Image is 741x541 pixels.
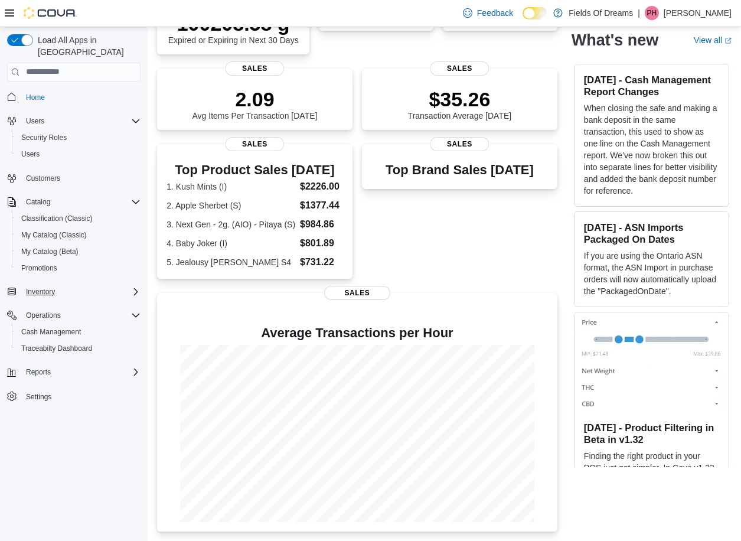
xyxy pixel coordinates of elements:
[17,228,92,242] a: My Catalog (Classic)
[17,211,97,226] a: Classification (Classic)
[26,287,55,296] span: Inventory
[21,114,49,128] button: Users
[17,131,71,145] a: Security Roles
[17,261,62,275] a: Promotions
[12,146,145,162] button: Users
[300,180,343,194] dd: $2226.00
[226,61,284,76] span: Sales
[7,84,141,436] nav: Complex example
[167,219,295,230] dt: 3. Next Gen - 2g. (AIO) - Pitaya (S)
[21,195,55,209] button: Catalog
[21,171,65,185] a: Customers
[17,245,83,259] a: My Catalog (Beta)
[21,365,56,379] button: Reports
[167,181,295,193] dt: 1. Kush Mints (I)
[324,286,390,300] span: Sales
[21,344,92,353] span: Traceabilty Dashboard
[21,149,40,159] span: Users
[167,326,548,340] h4: Average Transactions per Hour
[26,311,61,320] span: Operations
[192,87,318,111] p: 2.09
[21,247,79,256] span: My Catalog (Beta)
[21,365,141,379] span: Reports
[572,31,658,50] h2: What's new
[21,133,67,142] span: Security Roles
[17,245,141,259] span: My Catalog (Beta)
[21,214,93,223] span: Classification (Classic)
[21,90,50,105] a: Home
[12,243,145,260] button: My Catalog (Beta)
[21,171,141,185] span: Customers
[26,174,60,183] span: Customers
[430,137,489,151] span: Sales
[647,6,657,20] span: PH
[300,236,343,250] dd: $801.89
[21,389,141,403] span: Settings
[724,37,732,44] svg: External link
[2,170,145,187] button: Customers
[17,341,97,356] a: Traceabilty Dashboard
[192,87,318,120] div: Avg Items Per Transaction [DATE]
[17,325,141,339] span: Cash Management
[694,35,732,45] a: View allExternal link
[2,113,145,129] button: Users
[26,392,51,402] span: Settings
[26,367,51,377] span: Reports
[569,6,633,20] p: Fields Of Dreams
[2,387,145,405] button: Settings
[167,200,295,211] dt: 2. Apple Sherbet (S)
[24,7,77,19] img: Cova
[2,283,145,300] button: Inventory
[2,194,145,210] button: Catalog
[17,147,141,161] span: Users
[12,129,145,146] button: Security Roles
[21,327,81,337] span: Cash Management
[523,7,547,19] input: Dark Mode
[458,1,518,25] a: Feedback
[584,102,719,197] p: When closing the safe and making a bank deposit in the same transaction, this used to show as one...
[21,195,141,209] span: Catalog
[167,256,295,268] dt: 5. Jealousy [PERSON_NAME] S4
[2,364,145,380] button: Reports
[408,87,512,120] div: Transaction Average [DATE]
[386,163,534,177] h3: Top Brand Sales [DATE]
[12,227,145,243] button: My Catalog (Classic)
[584,221,719,245] h3: [DATE] - ASN Imports Packaged On Dates
[12,324,145,340] button: Cash Management
[638,6,640,20] p: |
[17,131,141,145] span: Security Roles
[12,210,145,227] button: Classification (Classic)
[33,34,141,58] span: Load All Apps in [GEOGRAPHIC_DATA]
[21,308,66,322] button: Operations
[300,255,343,269] dd: $731.22
[523,19,523,20] span: Dark Mode
[300,217,343,232] dd: $984.86
[17,211,141,226] span: Classification (Classic)
[167,237,295,249] dt: 4. Baby Joker (I)
[21,390,56,404] a: Settings
[167,163,342,177] h3: Top Product Sales [DATE]
[21,90,141,105] span: Home
[17,147,44,161] a: Users
[408,87,512,111] p: $35.26
[300,198,343,213] dd: $1377.44
[21,114,141,128] span: Users
[17,228,141,242] span: My Catalog (Classic)
[226,137,284,151] span: Sales
[26,197,50,207] span: Catalog
[477,7,513,19] span: Feedback
[26,116,44,126] span: Users
[26,93,45,102] span: Home
[430,61,489,76] span: Sales
[17,325,86,339] a: Cash Management
[21,230,87,240] span: My Catalog (Classic)
[584,74,719,97] h3: [DATE] - Cash Management Report Changes
[21,285,60,299] button: Inventory
[21,263,57,273] span: Promotions
[584,422,719,446] h3: [DATE] - Product Filtering in Beta in v1.32
[17,341,141,356] span: Traceabilty Dashboard
[2,89,145,106] button: Home
[21,308,141,322] span: Operations
[584,250,719,297] p: If you are using the Ontario ASN format, the ASN Import in purchase orders will now automatically...
[12,260,145,276] button: Promotions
